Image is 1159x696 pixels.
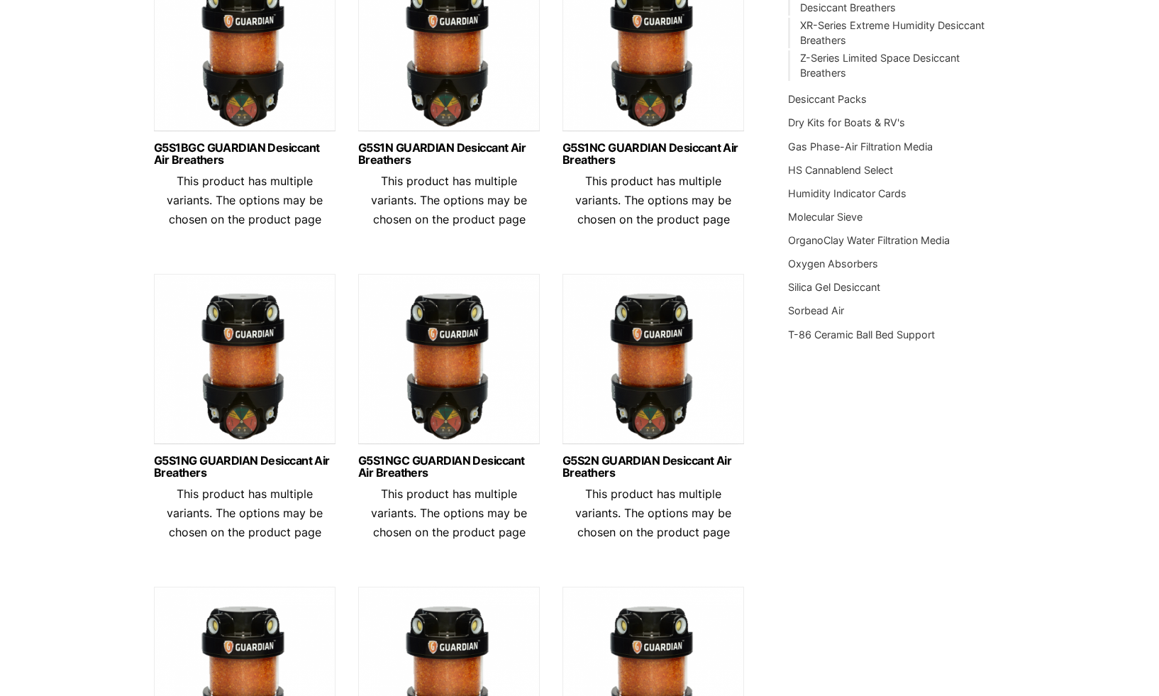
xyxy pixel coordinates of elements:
a: T-86 Ceramic Ball Bed Support [788,328,935,341]
a: Dry Kits for Boats & RV's [788,116,905,128]
a: Humidity Indicator Cards [788,187,906,199]
a: G5S2N GUARDIAN Desiccant Air Breathers [562,455,744,479]
a: G5S1NGC GUARDIAN Desiccant Air Breathers [358,455,540,479]
a: G5S1N GUARDIAN Desiccant Air Breathers [358,142,540,166]
a: Gas Phase-Air Filtration Media [788,140,933,153]
a: G5S1BGC GUARDIAN Desiccant Air Breathers [154,142,335,166]
a: Molecular Sieve [788,211,863,223]
a: Silica Gel Desiccant [788,281,880,293]
span: This product has multiple variants. The options may be chosen on the product page [167,174,323,226]
a: Oxygen Absorbers [788,258,878,270]
a: HS Cannablend Select [788,164,893,176]
span: This product has multiple variants. The options may be chosen on the product page [575,487,731,539]
a: XR-Series Extreme Humidity Desiccant Breathers [800,19,985,47]
span: This product has multiple variants. The options may be chosen on the product page [575,174,731,226]
a: G5S1NG GUARDIAN Desiccant Air Breathers [154,455,335,479]
a: Z-Series Limited Space Desiccant Breathers [800,52,960,79]
span: This product has multiple variants. The options may be chosen on the product page [371,174,527,226]
a: G5S1NC GUARDIAN Desiccant Air Breathers [562,142,744,166]
a: OrganoClay Water Filtration Media [788,234,950,246]
a: Desiccant Packs [788,93,867,105]
a: Sorbead Air [788,304,844,316]
span: This product has multiple variants. The options may be chosen on the product page [371,487,527,539]
span: This product has multiple variants. The options may be chosen on the product page [167,487,323,539]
